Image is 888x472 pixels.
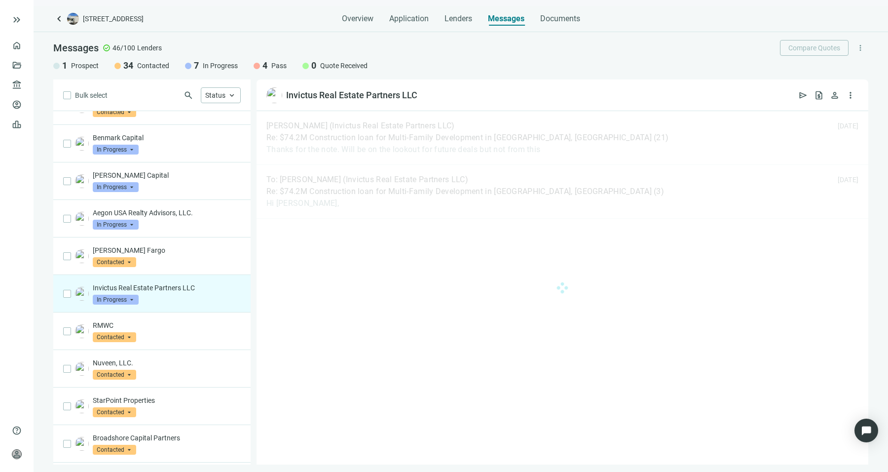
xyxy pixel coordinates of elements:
[320,61,368,71] span: Quote Received
[184,90,193,100] span: search
[123,60,133,72] span: 34
[846,90,855,100] span: more_vert
[271,61,287,71] span: Pass
[854,419,878,442] div: Open Intercom Messenger
[93,320,241,330] p: RMWC
[203,61,238,71] span: In Progress
[93,370,136,380] span: Contacted
[827,87,843,103] button: person
[93,107,136,117] span: Contacted
[93,283,241,293] p: Invictus Real Estate Partners LLC
[137,43,162,53] span: Lenders
[12,80,19,90] span: account_balance
[75,362,89,376] img: 2a33fe49-19c1-4efe-ae0b-ad942fee48cf
[53,42,99,54] span: Messages
[205,91,225,99] span: Status
[540,14,580,24] span: Documents
[830,90,840,100] span: person
[93,257,136,267] span: Contacted
[93,133,241,143] p: Benmark Capital
[856,43,865,52] span: more_vert
[93,332,136,342] span: Contacted
[488,14,524,23] span: Messages
[75,399,89,413] img: 54a5b9af-dc62-4778-9efe-dde22a5f50b9
[93,407,136,417] span: Contacted
[780,40,849,56] button: Compare Quotes
[53,13,65,25] a: keyboard_arrow_left
[814,90,824,100] span: request_quote
[93,170,241,180] p: [PERSON_NAME] Capital
[194,60,199,72] span: 7
[11,14,23,26] button: keyboard_double_arrow_right
[83,14,144,24] span: [STREET_ADDRESS]
[71,61,99,71] span: Prospect
[266,87,282,103] img: 26124e43-eb8c-4e58-8658-7ea066eb0826
[93,295,139,305] span: In Progress
[75,90,108,101] span: Bulk select
[12,426,22,435] span: help
[93,395,241,405] p: StarPoint Properties
[227,91,236,100] span: keyboard_arrow_up
[75,437,89,451] img: e908b620-711f-4612-bae3-8386c9d99a52
[75,174,89,188] img: c748f9d5-b4a4-4f5d-88e3-a1a5277d27d2
[93,145,139,155] span: In Progress
[843,87,858,103] button: more_vert
[798,90,808,100] span: send
[103,44,111,52] span: check_circle
[75,212,89,226] img: a69f3eab-5229-4df6-b840-983cd4e2be87
[93,358,241,368] p: Nuveen, LLC.
[93,208,241,218] p: Aegon USA Realty Advisors, LLC.
[311,60,316,72] span: 0
[75,249,89,263] img: 61e215de-ba22-4608-92ae-da61297d1b96.png
[75,324,89,338] img: c1989912-69e8-4c0b-964d-872c29aa0c99
[137,61,169,71] span: Contacted
[389,14,429,24] span: Application
[93,220,139,230] span: In Progress
[811,87,827,103] button: request_quote
[852,40,868,56] button: more_vert
[795,87,811,103] button: send
[67,13,79,25] img: deal-logo
[12,449,22,459] span: person
[75,137,89,151] img: 5382ba3c-8743-47de-bb51-099eafc9ddbe
[112,43,135,53] span: 46/100
[93,182,139,192] span: In Progress
[342,14,373,24] span: Overview
[286,89,417,101] div: Invictus Real Estate Partners LLC
[62,60,67,72] span: 1
[75,287,89,301] img: 26124e43-eb8c-4e58-8658-7ea066eb0826
[93,245,241,255] p: [PERSON_NAME] Fargo
[262,60,267,72] span: 4
[444,14,472,24] span: Lenders
[93,433,241,443] p: Broadshore Capital Partners
[93,445,136,455] span: Contacted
